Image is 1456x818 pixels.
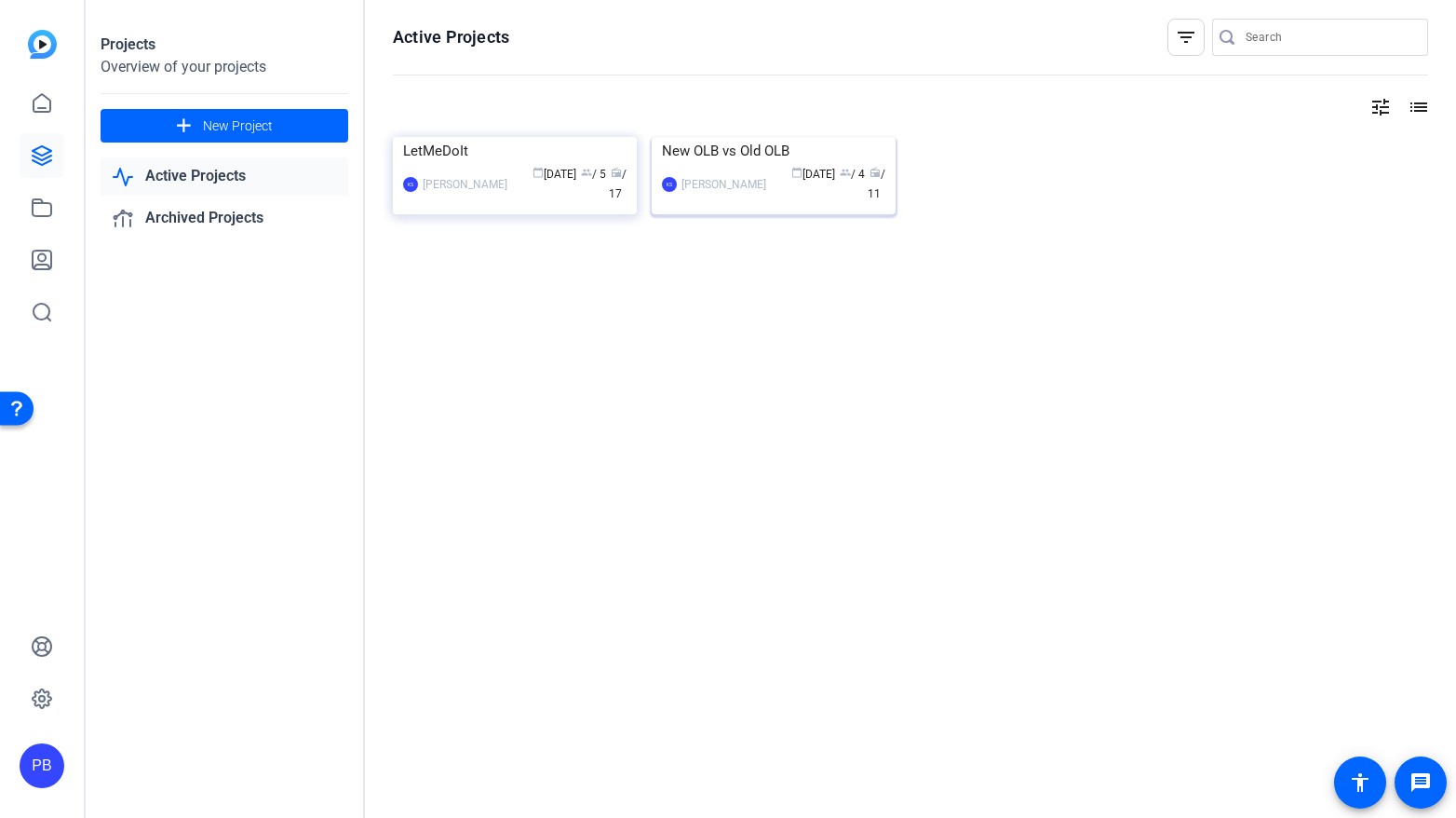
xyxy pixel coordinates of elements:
div: New OLB vs Old OLB [662,137,885,165]
span: [DATE] [533,168,576,181]
div: LetMeDoIt [403,137,627,165]
a: Archived Projects [101,199,348,238]
span: / 5 [581,168,606,181]
span: group [581,167,592,178]
input: Search [1246,26,1413,48]
mat-icon: filter_list [1175,26,1197,48]
div: [PERSON_NAME] [423,175,507,194]
span: radio [611,167,622,178]
a: Active Projects [101,157,348,196]
mat-icon: tune [1369,96,1392,118]
span: calendar_today [791,167,802,178]
span: / 4 [840,168,865,181]
h1: Active Projects [393,26,509,48]
span: / 11 [868,168,885,200]
div: Projects [101,34,348,56]
span: group [840,167,851,178]
div: KS [662,177,677,192]
span: calendar_today [533,167,544,178]
button: New Project [101,109,348,143]
mat-icon: add [172,115,195,138]
span: radio [870,167,881,178]
span: New Project [203,116,273,136]
span: / 17 [609,168,627,200]
mat-icon: list [1406,96,1428,118]
mat-icon: message [1409,771,1432,794]
mat-icon: accessibility [1349,771,1371,794]
div: [PERSON_NAME] [681,175,766,194]
img: blue-gradient.svg [28,30,57,59]
div: KS [403,177,418,192]
div: Overview of your projects [101,56,348,78]
span: [DATE] [791,168,835,181]
div: PB [20,743,64,788]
